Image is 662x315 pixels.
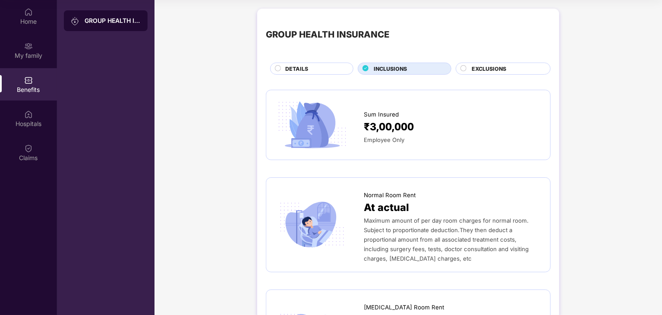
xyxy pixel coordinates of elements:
img: svg+xml;base64,PHN2ZyBpZD0iQmVuZWZpdHMiIHhtbG5zPSJodHRwOi8vd3d3LnczLm9yZy8yMDAwL3N2ZyIgd2lkdGg9Ij... [24,76,33,85]
span: At actual [364,200,409,216]
span: Normal Room Rent [364,191,416,200]
img: icon [275,199,350,251]
span: ₹3,00,000 [364,119,414,135]
span: Employee Only [364,136,404,143]
img: icon [275,99,350,151]
span: INCLUSIONS [374,65,407,73]
img: svg+xml;base64,PHN2ZyBpZD0iSG9tZSIgeG1sbnM9Imh0dHA6Ly93d3cudzMub3JnLzIwMDAvc3ZnIiB3aWR0aD0iMjAiIG... [24,8,33,16]
img: svg+xml;base64,PHN2ZyBpZD0iSG9zcGl0YWxzIiB4bWxucz0iaHR0cDovL3d3dy53My5vcmcvMjAwMC9zdmciIHdpZHRoPS... [24,110,33,119]
span: EXCLUSIONS [472,65,506,73]
div: GROUP HEALTH INSURANCE [85,16,141,25]
img: svg+xml;base64,PHN2ZyBpZD0iQ2xhaW0iIHhtbG5zPSJodHRwOi8vd3d3LnczLm9yZy8yMDAwL3N2ZyIgd2lkdGg9IjIwIi... [24,144,33,153]
img: svg+xml;base64,PHN2ZyB3aWR0aD0iMjAiIGhlaWdodD0iMjAiIHZpZXdCb3g9IjAgMCAyMCAyMCIgZmlsbD0ibm9uZSIgeG... [24,42,33,50]
img: svg+xml;base64,PHN2ZyB3aWR0aD0iMjAiIGhlaWdodD0iMjAiIHZpZXdCb3g9IjAgMCAyMCAyMCIgZmlsbD0ibm9uZSIgeG... [71,17,79,25]
span: Maximum amount of per day room charges for normal room. Subject to proportionate deduction.They t... [364,217,529,262]
span: [MEDICAL_DATA] Room Rent [364,303,444,312]
div: GROUP HEALTH INSURANCE [266,28,389,41]
span: DETAILS [285,65,308,73]
span: Sum Insured [364,110,399,119]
